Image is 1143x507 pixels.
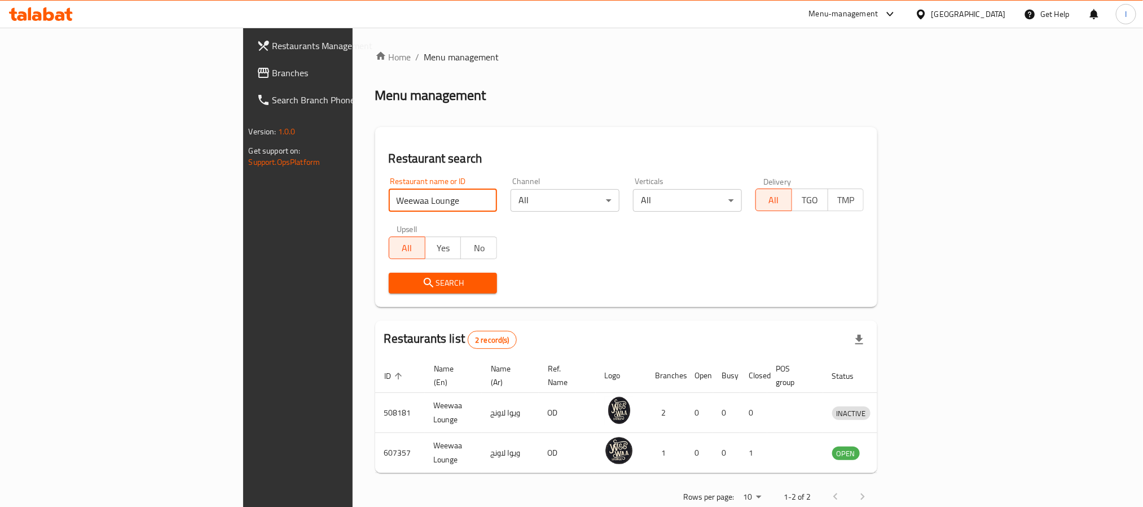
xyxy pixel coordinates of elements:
[832,447,860,460] span: OPEN
[763,177,792,185] label: Delivery
[511,189,619,212] div: All
[389,189,498,212] input: Search for restaurant name or ID..
[832,407,871,420] div: INACTIVE
[482,393,539,433] td: ويوا لاونج
[375,50,878,64] nav: breadcrumb
[430,240,457,256] span: Yes
[833,192,860,208] span: TMP
[755,189,792,211] button: All
[784,490,811,504] p: 1-2 of 2
[776,362,810,389] span: POS group
[389,237,425,259] button: All
[1125,8,1127,20] span: I
[605,396,633,425] img: Weewaa Lounge
[846,326,873,353] div: Export file
[248,86,434,113] a: Search Branch Phone
[482,433,539,473] td: ويوا لاونج
[425,433,482,473] td: Weewaa Lounge
[272,66,425,80] span: Branches
[249,143,301,158] span: Get support on:
[686,359,713,393] th: Open
[792,189,828,211] button: TGO
[605,436,633,465] img: Weewaa Lounge
[828,189,864,211] button: TMP
[272,93,425,107] span: Search Branch Phone
[375,86,486,104] h2: Menu management
[249,155,320,169] a: Support.OpsPlatform
[491,362,525,389] span: Name (Ar)
[713,359,740,393] th: Busy
[434,362,468,389] span: Name (En)
[809,7,878,21] div: Menu-management
[686,393,713,433] td: 0
[278,124,296,139] span: 1.0.0
[931,8,1006,20] div: [GEOGRAPHIC_DATA]
[713,393,740,433] td: 0
[740,433,767,473] td: 1
[647,393,686,433] td: 2
[539,393,596,433] td: OD
[686,433,713,473] td: 0
[832,369,869,383] span: Status
[465,240,493,256] span: No
[425,237,461,259] button: Yes
[272,39,425,53] span: Restaurants Management
[248,32,434,59] a: Restaurants Management
[596,359,647,393] th: Logo
[375,359,923,473] table: enhanced table
[738,489,766,506] div: Rows per page:
[539,433,596,473] td: OD
[647,433,686,473] td: 1
[797,192,824,208] span: TGO
[398,276,489,290] span: Search
[248,59,434,86] a: Branches
[460,237,497,259] button: No
[394,240,421,256] span: All
[468,335,516,346] span: 2 record(s)
[832,447,860,460] div: OPEN
[389,273,498,294] button: Search
[832,407,871,420] span: INACTIVE
[740,393,767,433] td: 0
[647,359,686,393] th: Branches
[389,150,864,167] h2: Restaurant search
[713,433,740,473] td: 0
[425,393,482,433] td: Weewaa Lounge
[740,359,767,393] th: Closed
[683,490,734,504] p: Rows per page:
[633,189,742,212] div: All
[249,124,276,139] span: Version:
[397,225,417,233] label: Upsell
[548,362,582,389] span: Ref. Name
[384,330,517,349] h2: Restaurants list
[384,369,406,383] span: ID
[760,192,788,208] span: All
[468,331,517,349] div: Total records count
[424,50,499,64] span: Menu management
